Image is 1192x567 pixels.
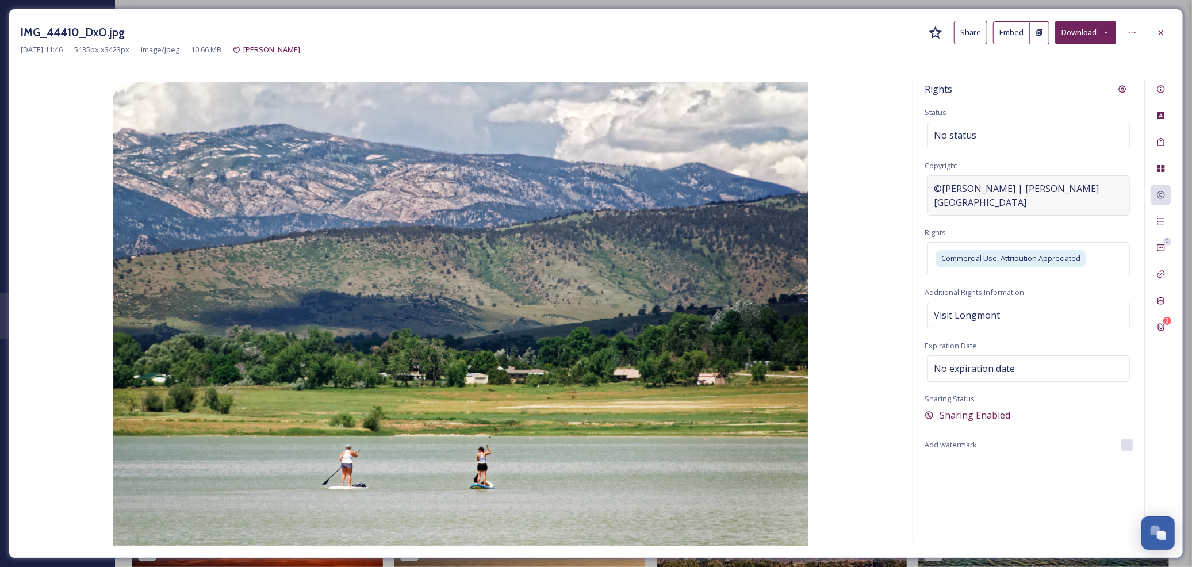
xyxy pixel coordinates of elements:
span: Commercial Use, Attribution Appreciated [941,253,1080,264]
span: No status [934,128,976,142]
span: 5135 px x 3423 px [74,44,129,55]
span: Rights [925,82,952,96]
button: Embed [993,21,1030,44]
span: Copyright [925,160,957,171]
button: Share [954,21,987,44]
span: Rights [925,227,946,237]
h3: IMG_44410_DxO.jpg [21,24,125,41]
span: image/jpeg [141,44,179,55]
span: 10.66 MB [191,44,221,55]
span: No expiration date [934,362,1015,376]
div: 2 [1163,317,1171,325]
button: Download [1055,21,1116,44]
span: Add watermark [925,439,977,450]
span: Sharing Enabled [940,408,1010,422]
span: Status [925,107,946,117]
span: Additional Rights Information [925,287,1024,297]
span: Visit Longmont [934,308,1000,322]
span: [DATE] 11:46 [21,44,63,55]
span: Expiration Date [925,340,977,351]
span: [PERSON_NAME] [243,44,300,55]
img: IMG_44410_DxO.jpg [21,82,901,546]
span: Sharing Status [925,393,975,404]
button: Open Chat [1141,516,1175,550]
div: 0 [1163,237,1171,246]
span: ©[PERSON_NAME] | [PERSON_NAME][GEOGRAPHIC_DATA] [934,182,1124,209]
